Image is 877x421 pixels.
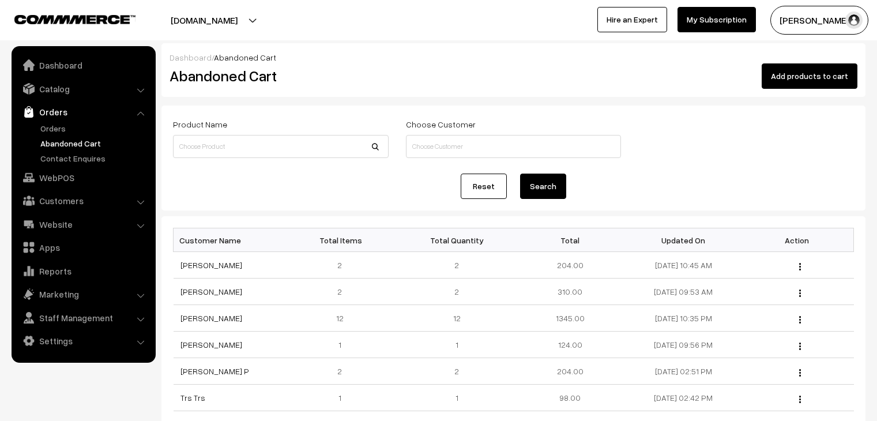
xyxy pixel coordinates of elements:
[14,284,152,305] a: Marketing
[37,137,152,149] a: Abandoned Cart
[173,135,389,158] input: Choose Product
[400,385,514,411] td: 1
[513,252,627,279] td: 204.00
[37,152,152,164] a: Contact Enquires
[170,67,387,85] h2: Abandoned Cart
[170,52,212,62] a: Dashboard
[627,305,740,332] td: [DATE] 10:35 PM
[400,305,514,332] td: 12
[513,385,627,411] td: 98.00
[627,252,740,279] td: [DATE] 10:45 AM
[14,237,152,258] a: Apps
[461,174,507,199] a: Reset
[180,313,242,323] a: [PERSON_NAME]
[214,52,276,62] span: Abandoned Cart
[14,330,152,351] a: Settings
[287,252,400,279] td: 2
[627,332,740,358] td: [DATE] 09:56 PM
[513,279,627,305] td: 310.00
[180,340,242,349] a: [PERSON_NAME]
[406,118,476,130] label: Choose Customer
[845,12,863,29] img: user
[799,316,801,324] img: Menu
[14,15,135,24] img: COMMMERCE
[799,290,801,297] img: Menu
[520,174,566,199] button: Search
[14,167,152,188] a: WebPOS
[14,190,152,211] a: Customers
[287,279,400,305] td: 2
[627,385,740,411] td: [DATE] 02:42 PM
[287,332,400,358] td: 1
[400,228,514,252] th: Total Quantity
[180,287,242,296] a: [PERSON_NAME]
[287,305,400,332] td: 12
[513,358,627,385] td: 204.00
[287,228,400,252] th: Total Items
[14,214,152,235] a: Website
[174,228,287,252] th: Customer Name
[130,6,278,35] button: [DOMAIN_NAME]
[627,228,740,252] th: Updated On
[627,358,740,385] td: [DATE] 02:51 PM
[37,122,152,134] a: Orders
[513,332,627,358] td: 124.00
[400,332,514,358] td: 1
[677,7,756,32] a: My Subscription
[400,358,514,385] td: 2
[14,78,152,99] a: Catalog
[400,252,514,279] td: 2
[170,51,857,63] div: /
[173,118,227,130] label: Product Name
[14,307,152,328] a: Staff Management
[770,6,868,35] button: [PERSON_NAME]…
[180,260,242,270] a: [PERSON_NAME]
[287,358,400,385] td: 2
[627,279,740,305] td: [DATE] 09:53 AM
[740,228,854,252] th: Action
[14,55,152,76] a: Dashboard
[14,102,152,122] a: Orders
[180,393,205,403] a: Trs Trs
[799,343,801,350] img: Menu
[513,228,627,252] th: Total
[400,279,514,305] td: 2
[597,7,667,32] a: Hire an Expert
[287,385,400,411] td: 1
[180,366,249,376] a: [PERSON_NAME] P
[513,305,627,332] td: 1345.00
[14,12,115,25] a: COMMMERCE
[14,261,152,281] a: Reports
[799,369,801,377] img: Menu
[762,63,857,89] button: Add products to cart
[799,263,801,270] img: Menu
[406,135,622,158] input: Choose Customer
[799,396,801,403] img: Menu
